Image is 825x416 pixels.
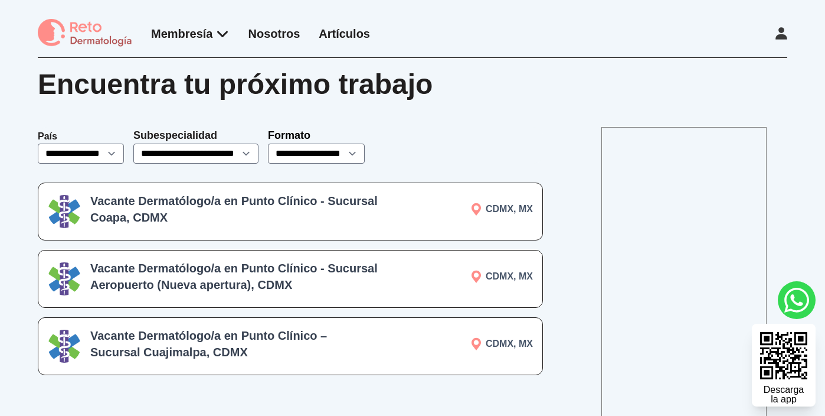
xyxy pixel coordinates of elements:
[764,385,804,404] div: Descarga la app
[778,281,816,319] a: whatsapp button
[268,127,365,144] p: Formato
[90,193,379,226] h3: Vacante Dermatólogo/a en Punto Clínico - Sucursal Coapa, CDMX
[388,269,533,284] p: CDMX, MX
[38,317,543,375] a: LogoVacante Dermatólogo/a en Punto Clínico – Sucursal Cuajimalpa, CDMXCDMX, MX
[151,25,230,42] div: Membresía
[38,183,543,240] a: LogoVacante Dermatólogo/a en Punto Clínico - Sucursal Coapa, CDMXCDMX, MX
[388,202,533,216] p: CDMX, MX
[248,27,300,40] a: Nosotros
[38,70,787,99] div: Encuentra tu próximo trabajo
[38,129,124,144] p: País
[319,27,370,40] a: Artículos
[388,337,533,351] p: CDMX, MX
[48,195,81,228] img: Logo
[90,327,379,360] h3: Vacante Dermatólogo/a en Punto Clínico – Sucursal Cuajimalpa, CDMX
[90,260,379,293] h3: Vacante Dermatólogo/a en Punto Clínico - Sucursal Aeropuerto (Nueva apertura), CDMX
[48,330,81,363] img: Logo
[48,262,81,295] img: Logo
[38,250,543,308] a: LogoVacante Dermatólogo/a en Punto Clínico - Sucursal Aeropuerto (Nueva apertura), CDMXCDMX, MX
[133,129,217,141] label: Subespecialidad
[38,19,132,48] img: logo Reto dermatología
